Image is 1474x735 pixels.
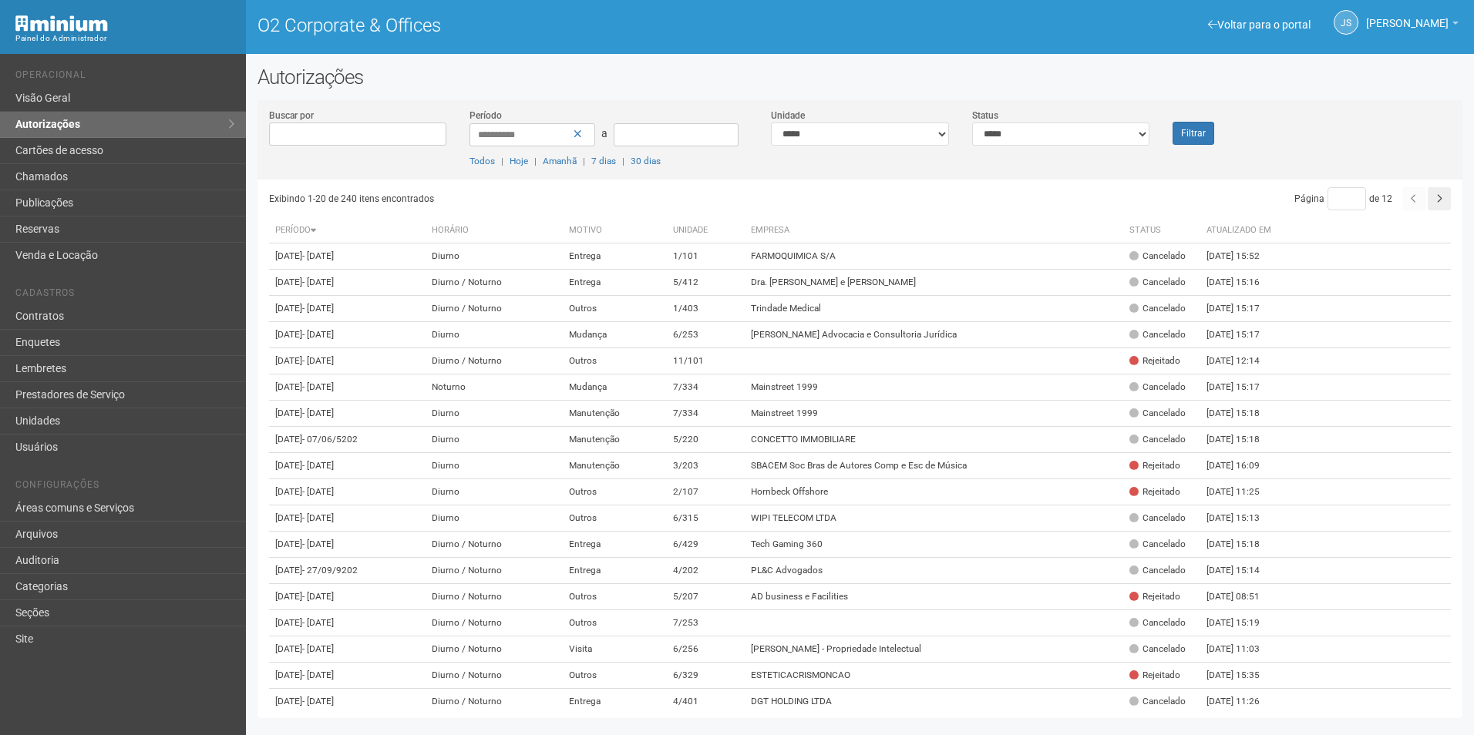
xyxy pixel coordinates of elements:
[745,270,1122,296] td: Dra. [PERSON_NAME] e [PERSON_NAME]
[1200,689,1285,715] td: [DATE] 11:26
[15,479,234,495] li: Configurações
[583,156,585,166] span: |
[1200,663,1285,689] td: [DATE] 15:35
[563,584,668,610] td: Outros
[1200,505,1285,532] td: [DATE] 15:13
[1200,243,1285,270] td: [DATE] 15:52
[269,584,426,610] td: [DATE]
[667,270,745,296] td: 5/412
[426,532,562,558] td: Diurno / Noturno
[745,401,1122,427] td: Mainstreet 1999
[622,156,624,166] span: |
[1208,18,1311,31] a: Voltar para o portal
[302,408,334,418] span: - [DATE]
[1129,250,1186,263] div: Cancelado
[426,270,562,296] td: Diurno / Noturno
[426,374,562,401] td: Noturno
[15,287,234,304] li: Cadastros
[469,109,502,123] label: Período
[302,329,334,340] span: - [DATE]
[745,218,1122,243] th: Empresa
[269,427,426,453] td: [DATE]
[771,109,805,123] label: Unidade
[302,355,334,366] span: - [DATE]
[302,670,334,680] span: - [DATE]
[1200,322,1285,348] td: [DATE] 15:17
[302,460,334,471] span: - [DATE]
[302,434,358,445] span: - 07/06/5202
[563,505,668,532] td: Outros
[1129,328,1186,341] div: Cancelado
[667,584,745,610] td: 5/207
[667,689,745,715] td: 4/401
[1200,348,1285,374] td: [DATE] 12:14
[302,591,334,602] span: - [DATE]
[563,689,668,715] td: Entrega
[1129,459,1180,472] div: Rejeitado
[745,374,1122,401] td: Mainstreet 1999
[510,156,528,166] a: Hoje
[269,558,426,584] td: [DATE]
[269,636,426,663] td: [DATE]
[1200,558,1285,584] td: [DATE] 15:14
[257,15,849,35] h1: O2 Corporate & Offices
[667,663,745,689] td: 6/329
[469,156,495,166] a: Todos
[269,532,426,558] td: [DATE]
[563,610,668,636] td: Outros
[269,187,860,210] div: Exibindo 1-20 de 240 itens encontrados
[972,109,998,123] label: Status
[1123,218,1200,243] th: Status
[563,427,668,453] td: Manutenção
[745,558,1122,584] td: PL&C Advogados
[667,532,745,558] td: 6/429
[426,479,562,505] td: Diurno
[269,453,426,479] td: [DATE]
[269,348,426,374] td: [DATE]
[426,453,562,479] td: Diurno
[269,270,426,296] td: [DATE]
[534,156,537,166] span: |
[426,584,562,610] td: Diurno / Noturno
[591,156,616,166] a: 7 dias
[1129,276,1186,289] div: Cancelado
[667,218,745,243] th: Unidade
[269,689,426,715] td: [DATE]
[667,610,745,636] td: 7/253
[269,610,426,636] td: [DATE]
[667,374,745,401] td: 7/334
[257,65,1462,89] h2: Autorizações
[269,663,426,689] td: [DATE]
[745,505,1122,532] td: WIPI TELECOM LTDA
[1129,381,1186,394] div: Cancelado
[302,303,334,314] span: - [DATE]
[1129,695,1186,708] div: Cancelado
[1129,433,1186,446] div: Cancelado
[15,69,234,86] li: Operacional
[1294,193,1392,204] span: Página de 12
[426,505,562,532] td: Diurno
[1129,669,1180,682] div: Rejeitado
[667,558,745,584] td: 4/202
[745,322,1122,348] td: [PERSON_NAME] Advocacia e Consultoria Jurídica
[563,401,668,427] td: Manutenção
[1200,532,1285,558] td: [DATE] 15:18
[269,243,426,270] td: [DATE]
[563,532,668,558] td: Entrega
[563,453,668,479] td: Manutenção
[426,401,562,427] td: Diurno
[745,427,1122,453] td: CONCETTO IMMOBILIARE
[426,610,562,636] td: Diurno / Noturno
[302,250,334,261] span: - [DATE]
[563,663,668,689] td: Outros
[426,348,562,374] td: Diurno / Noturno
[1129,354,1180,367] div: Rejeitado
[426,296,562,322] td: Diurno / Noturno
[563,218,668,243] th: Motivo
[543,156,577,166] a: Amanhã
[1200,584,1285,610] td: [DATE] 08:51
[1129,616,1186,629] div: Cancelado
[745,243,1122,270] td: FARMOQUIMICA S/A
[563,243,668,270] td: Entrega
[1129,564,1186,577] div: Cancelado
